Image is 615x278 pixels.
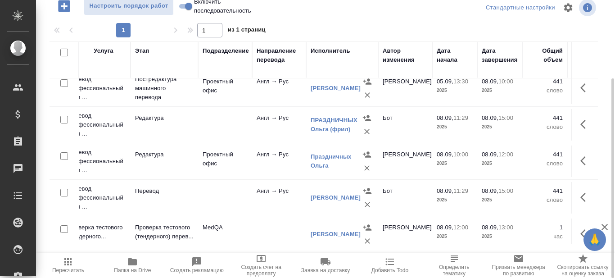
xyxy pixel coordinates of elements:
p: 1 [527,223,563,232]
p: 08.09, [482,78,498,85]
p: час [527,232,563,241]
div: split button [484,1,557,15]
button: Пересчитать [36,253,100,278]
p: 2025 [482,196,518,205]
p: 2025 [437,196,473,205]
button: Назначить [360,148,374,161]
button: Удалить [360,125,374,138]
td: Бот [378,109,432,141]
button: Здесь прячутся важные кнопки [575,187,597,208]
div: Этап [135,46,149,55]
p: 12:00 [453,224,468,231]
button: Назначить [360,111,374,125]
div: Дата начала [437,46,473,64]
td: [PERSON_NAME] [378,219,432,250]
p: слово [527,123,563,132]
button: Скопировать ссылку на оценку заказа [551,253,615,278]
button: Призвать менеджера по развитию [486,253,551,278]
a: Праздничных Ольга [311,153,352,169]
p: 10:00 [498,78,513,85]
button: Удалить [361,198,374,211]
button: Здесь прячутся важные кнопки [575,77,597,99]
p: 441 [527,114,563,123]
p: 441 [527,77,563,86]
p: 13:00 [498,224,513,231]
button: Создать рекламацию [165,253,229,278]
a: [PERSON_NAME] [311,194,361,201]
p: 2025 [482,159,518,168]
p: слово [527,159,563,168]
p: 11:29 [453,114,468,121]
button: Назначить [361,75,374,88]
button: Удалить [360,161,374,175]
p: 2025 [482,123,518,132]
p: 08.09, [437,187,453,194]
button: Добавить Todo [357,253,422,278]
a: ПРАЗДНИЧНЫХ Ольга (фрил) [311,117,357,132]
button: Удалить [361,234,374,248]
td: Проверка тестового (тендерного... [63,219,131,250]
button: 🙏 [583,228,606,251]
button: Здесь прячутся важные кнопки [575,223,597,245]
p: 08.09, [482,224,498,231]
p: 15:00 [498,114,513,121]
div: Подразделение [203,46,249,55]
p: Перевод [135,187,194,196]
p: 2025 [437,232,473,241]
p: 441 [527,187,563,196]
td: Перевод Профессиональный Англ ... [63,107,131,143]
p: 10:00 [453,151,468,158]
span: Скопировать ссылку на оценку заказа [556,264,610,277]
p: 2025 [482,232,518,241]
td: MedQA [198,219,252,250]
p: 441 [527,150,563,159]
button: Создать счет на предоплату [229,253,294,278]
span: Пересчитать [52,267,84,273]
p: 13:30 [453,78,468,85]
div: Исполнитель [311,46,350,55]
p: 11:29 [453,187,468,194]
p: слово [527,86,563,95]
td: Англ → Рус [252,109,306,141]
div: Общий объем [527,46,563,64]
td: Проектный офис [198,73,252,104]
span: Настроить порядок работ [89,1,169,11]
td: Перевод Профессиональный Англ ... [63,70,131,106]
p: 08.09, [437,114,453,121]
p: 05.09, [437,78,453,85]
td: Бот [378,182,432,214]
td: [PERSON_NAME] [378,73,432,104]
td: Перевод Профессиональный Англ ... [63,180,131,216]
p: 12:00 [498,151,513,158]
button: Удалить [361,88,374,102]
button: Папка на Drive [100,253,165,278]
p: Постредактура машинного перевода [135,75,194,102]
td: Англ → Рус [252,73,306,104]
td: Проектный офис [198,146,252,177]
span: Добавить Todo [371,267,408,273]
p: 15:00 [498,187,513,194]
span: Заявка на доставку [301,267,350,273]
td: [PERSON_NAME] [378,146,432,177]
p: Редактура [135,114,194,123]
td: Англ → Рус [252,182,306,214]
p: слово [527,196,563,205]
a: [PERSON_NAME] [311,231,361,237]
a: [PERSON_NAME] [311,85,361,91]
p: Редактура [135,150,194,159]
td: Англ → Рус [252,146,306,177]
p: 08.09, [482,187,498,194]
span: из 1 страниц [228,24,266,37]
span: Создать счет на предоплату [235,264,288,277]
div: Дата завершения [482,46,518,64]
button: Назначить [361,184,374,198]
p: 08.09, [437,224,453,231]
button: Назначить [361,221,374,234]
td: Перевод Профессиональный Англ ... [63,143,131,179]
span: Определить тематику [427,264,481,277]
div: Автор изменения [383,46,428,64]
p: 2025 [437,159,473,168]
button: Определить тематику [422,253,486,278]
p: 2025 [482,86,518,95]
span: Папка на Drive [114,267,151,273]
